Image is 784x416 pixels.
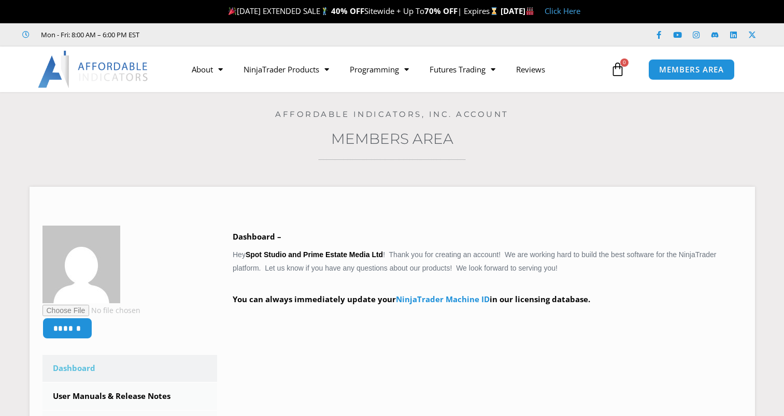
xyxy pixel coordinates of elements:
strong: Spot Studio and Prime Estate Media Ltd [246,250,383,259]
a: MEMBERS AREA [648,59,735,80]
a: NinjaTrader Machine ID [396,294,490,304]
nav: Menu [181,57,608,81]
span: 0 [620,58,629,67]
strong: You can always immediately update your in our licensing database. [233,294,590,304]
a: User Manuals & Release Notes [42,383,218,410]
img: 🎉 [229,7,236,15]
div: Hey ! Thank you for creating an account! We are working hard to build the best software for the N... [233,230,742,321]
img: 🏭 [526,7,534,15]
a: NinjaTrader Products [233,57,339,81]
a: About [181,57,233,81]
img: 🏌️‍♂️ [321,7,329,15]
a: 0 [595,54,640,84]
a: Futures Trading [419,57,506,81]
img: dd6595b723b31bb4c06fc1ba326da4938c28358e814f9486f38aabee93945b91 [42,226,120,303]
span: [DATE] EXTENDED SALE Sitewide + Up To | Expires [226,6,501,16]
img: LogoAI | Affordable Indicators – NinjaTrader [38,51,149,88]
a: Members Area [331,130,453,147]
strong: 40% OFF [331,6,364,16]
a: Programming [339,57,419,81]
img: ⌛ [490,7,498,15]
span: Mon - Fri: 8:00 AM – 6:00 PM EST [38,28,139,41]
a: Affordable Indicators, Inc. Account [275,109,509,119]
iframe: Customer reviews powered by Trustpilot [154,29,309,40]
strong: [DATE] [501,6,534,16]
a: Dashboard [42,355,218,382]
a: Reviews [506,57,555,81]
strong: 70% OFF [424,6,458,16]
b: Dashboard – [233,231,281,242]
a: Click Here [545,6,580,16]
span: MEMBERS AREA [659,66,724,73]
